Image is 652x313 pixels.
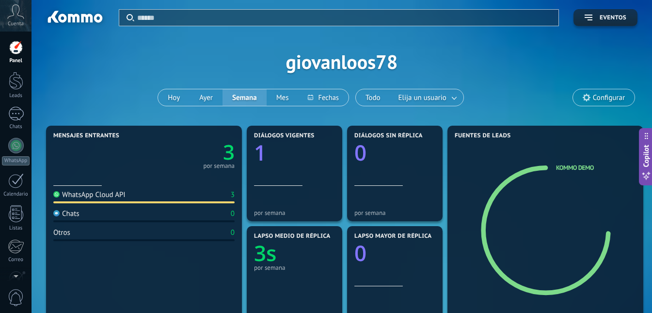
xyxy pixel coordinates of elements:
span: Diálogos sin réplica [354,132,423,139]
button: Hoy [158,89,190,106]
div: por semana [254,264,335,271]
button: Semana [223,89,267,106]
div: WhatsApp Cloud API [53,190,126,199]
text: 3s [254,238,277,267]
span: Lapso mayor de réplica [354,233,431,240]
div: Correo [2,257,30,263]
button: Ayer [190,89,223,106]
span: Mensajes entrantes [53,132,119,139]
a: Kommo Demo [556,164,594,172]
div: Otros [53,228,70,237]
div: por semana [203,164,235,168]
text: 3 [223,138,235,166]
div: Listas [2,225,30,231]
text: 0 [354,238,366,267]
button: Elija un usuario [390,89,463,106]
img: WhatsApp Cloud API [53,191,60,198]
a: 3 [144,138,235,166]
div: por semana [254,209,335,216]
div: por semana [354,209,435,216]
button: Todo [356,89,390,106]
text: 1 [254,138,266,167]
div: 0 [231,209,235,218]
div: Leads [2,93,30,99]
span: Lapso medio de réplica [254,233,331,240]
span: Elija un usuario [397,91,448,104]
span: Eventos [600,15,626,21]
text: 0 [354,138,366,167]
span: Fuentes de leads [455,132,511,139]
div: Calendario [2,191,30,198]
span: Copilot [641,145,651,167]
span: Diálogos vigentes [254,132,315,139]
button: Mes [267,89,299,106]
div: 3 [231,190,235,199]
span: Configurar [593,94,625,102]
img: Chats [53,210,60,216]
div: Chats [2,124,30,130]
div: Chats [53,209,80,218]
div: WhatsApp [2,156,30,165]
div: 0 [231,228,235,237]
span: Cuenta [8,21,24,27]
button: Fechas [298,89,348,106]
button: Eventos [573,9,637,26]
div: Panel [2,58,30,64]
